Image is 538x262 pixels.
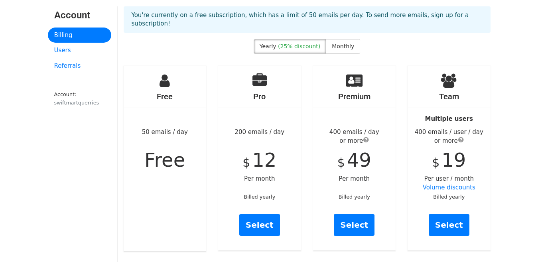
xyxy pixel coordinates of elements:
span: (25% discount) [278,43,320,49]
div: 400 emails / day or more [313,128,396,146]
span: $ [337,156,345,169]
div: Per month [313,65,396,250]
span: Free [144,149,185,171]
h4: Pro [218,92,301,101]
span: $ [432,156,439,169]
div: 200 emails / day Per month [218,65,301,250]
h3: Account [54,10,105,21]
span: Yearly [260,43,276,49]
h4: Free [124,92,207,101]
a: Select [334,214,374,236]
iframe: Chat Widget [498,224,538,262]
div: 400 emails / user / day or more [408,128,491,146]
span: 49 [347,149,371,171]
a: Select [239,214,280,236]
h4: Premium [313,92,396,101]
div: swiftmartquerries [54,99,105,106]
a: Referrals [48,58,111,74]
a: Users [48,43,111,58]
a: Select [429,214,469,236]
span: 12 [252,149,276,171]
small: Billed yearly [339,194,370,200]
span: $ [242,156,250,169]
small: Billed yearly [433,194,465,200]
span: Monthly [332,43,354,49]
div: Per user / month [408,65,491,250]
small: Billed yearly [244,194,275,200]
h4: Team [408,92,491,101]
p: You're currently on a free subscription, which has a limit of 50 emails per day. To send more ema... [132,11,483,28]
div: 50 emails / day [124,65,207,251]
strong: Multiple users [425,115,473,122]
a: Volume discounts [423,184,475,191]
small: Account: [54,91,105,106]
a: Billing [48,28,111,43]
span: 19 [441,149,466,171]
